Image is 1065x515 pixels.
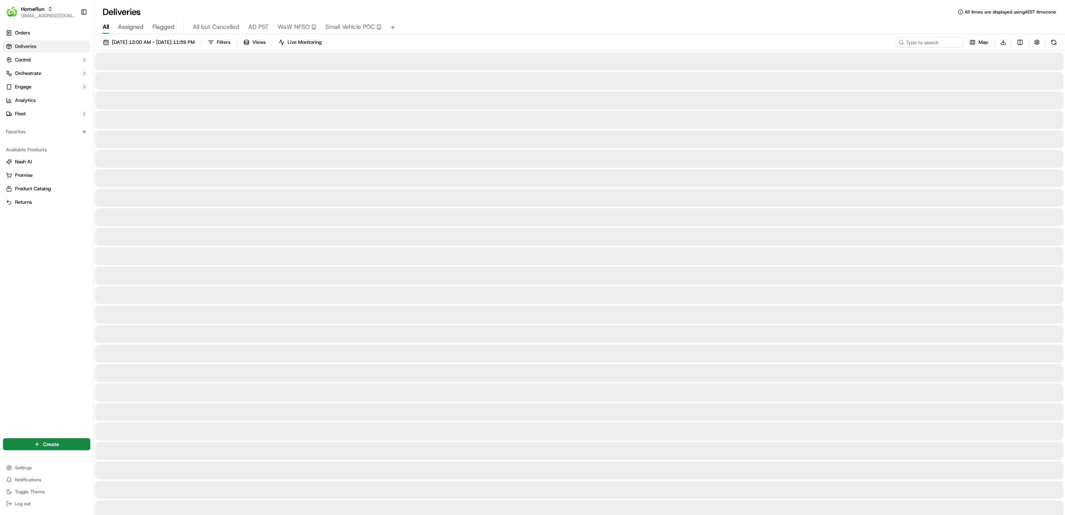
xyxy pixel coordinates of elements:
span: All but Cancelled [193,22,239,31]
div: Available Products [3,144,90,156]
span: Map [978,39,988,46]
a: Orders [3,27,90,39]
button: Returns [3,196,90,208]
span: Product Catalog [15,185,51,192]
input: Type to search [896,37,963,48]
button: Nash AI [3,156,90,168]
button: Refresh [1049,37,1059,48]
span: All [103,22,109,31]
button: Settings [3,463,90,473]
button: Orchestrate [3,67,90,79]
span: Live Monitoring [288,39,322,46]
span: Orders [15,30,30,36]
button: Engage [3,81,90,93]
span: Toggle Theme [15,489,45,495]
span: Analytics [15,97,36,104]
button: Toggle Theme [3,487,90,497]
span: Engage [15,84,31,90]
button: Create [3,438,90,450]
button: Views [240,37,269,48]
a: Nash AI [6,158,87,165]
span: AD PST [248,22,268,31]
span: Create [43,440,59,448]
button: Fleet [3,108,90,120]
span: Views [252,39,266,46]
a: Product Catalog [6,185,87,192]
button: Live Monitoring [275,37,325,48]
a: Promise [6,172,87,179]
span: [DATE] 12:00 AM - [DATE] 11:59 PM [112,39,195,46]
span: Assigned [118,22,143,31]
img: HomeRun [6,6,18,18]
span: Returns [15,199,32,206]
span: WaW NFSO [277,22,310,31]
span: Control [15,57,31,63]
h1: Deliveries [103,6,141,18]
button: Promise [3,169,90,181]
span: Orchestrate [15,70,41,77]
span: Small Vehicle POC [325,22,375,31]
button: Product Catalog [3,183,90,195]
a: Analytics [3,94,90,106]
span: Notifications [15,477,41,483]
span: Settings [15,465,32,471]
span: Promise [15,172,33,179]
button: [DATE] 12:00 AM - [DATE] 11:59 PM [100,37,198,48]
button: Map [966,37,992,48]
button: Log out [3,499,90,509]
button: Control [3,54,90,66]
a: Returns [6,199,87,206]
a: Deliveries [3,40,90,52]
span: Filters [217,39,230,46]
span: Fleet [15,110,26,117]
button: Notifications [3,475,90,485]
span: Nash AI [15,158,32,165]
div: Favorites [3,126,90,138]
span: Deliveries [15,43,36,50]
span: Log out [15,501,30,507]
button: HomeRun [21,5,45,13]
button: HomeRunHomeRun[EMAIL_ADDRESS][DOMAIN_NAME] [3,3,78,21]
button: Filters [204,37,234,48]
span: Flagged [152,22,175,31]
span: All times are displayed using AEST timezone [965,9,1056,15]
button: [EMAIL_ADDRESS][DOMAIN_NAME] [21,13,75,19]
